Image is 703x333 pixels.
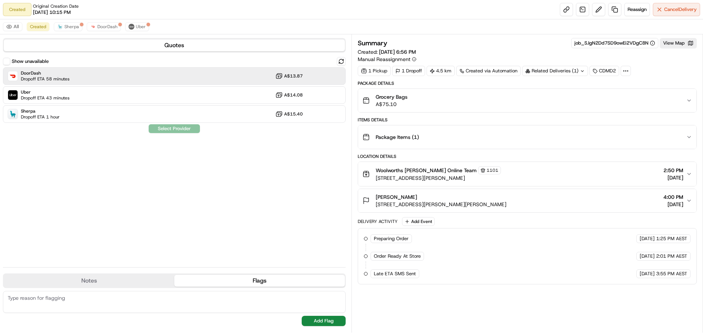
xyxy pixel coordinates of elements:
span: Created: [358,48,416,56]
span: A$15.40 [284,111,303,117]
span: Uber [21,89,70,95]
label: Show unavailable [12,58,49,65]
button: Manual Reassignment [358,56,416,63]
button: [PERSON_NAME][STREET_ADDRESS][PERSON_NAME][PERSON_NAME]4:00 PM[DATE] [358,189,696,212]
div: Delivery Activity [358,219,398,224]
span: 2:01 PM AEST [656,253,687,260]
button: job_SJgN2Dd7SD9owEi2VDgC8N [574,40,655,46]
button: All [3,22,22,31]
button: A$14.08 [275,91,303,99]
span: Uber [136,24,146,30]
img: Uber [8,90,18,100]
span: Grocery Bags [376,93,408,101]
span: Dropoff ETA 1 hour [21,114,60,120]
div: Package Details [358,80,697,86]
button: Quotes [4,39,345,51]
div: 4.5 km [427,66,455,76]
div: 1 Dropoff [392,66,425,76]
button: Uber [125,22,149,31]
button: CancelDelivery [653,3,700,16]
span: DoorDash [97,24,118,30]
span: Late ETA SMS Sent [374,270,416,277]
span: 1:25 PM AEST [656,235,687,242]
span: [DATE] [640,235,655,242]
span: [STREET_ADDRESS][PERSON_NAME] [376,174,501,182]
img: DoorDash [8,71,18,81]
button: View Map [660,38,697,48]
img: sherpa_logo.png [57,24,63,30]
button: A$15.40 [275,110,303,118]
button: Add Flag [302,316,346,326]
span: [DATE] [663,174,683,181]
img: uber-new-logo.jpeg [129,24,134,30]
span: [DATE] 10:15 PM [33,9,71,16]
div: 1 Pickup [358,66,391,76]
span: A$75.10 [376,101,408,108]
span: A$14.08 [284,92,303,98]
span: Dropoff ETA 43 minutes [21,95,70,101]
span: Woolworths [PERSON_NAME] Online Team [376,167,477,174]
img: Sherpa [8,109,18,119]
span: Original Creation Date [33,3,79,9]
button: Sherpa [54,22,82,31]
button: Reassign [624,3,650,16]
span: Reassign [628,6,647,13]
span: Manual Reassignment [358,56,410,63]
span: DoorDash [21,70,70,76]
span: 3:55 PM AEST [656,270,687,277]
span: A$13.87 [284,73,303,79]
span: Order Ready At Store [374,253,421,260]
button: Created [27,22,49,31]
div: Location Details [358,154,697,159]
div: CDMD2 [589,66,619,76]
button: Package Items (1) [358,125,696,149]
button: Grocery BagsA$75.10 [358,89,696,112]
div: Items Details [358,117,697,123]
span: Sherpa [64,24,79,30]
span: [DATE] [640,270,655,277]
span: [STREET_ADDRESS][PERSON_NAME][PERSON_NAME] [376,201,506,208]
h3: Summary [358,40,387,46]
button: A$13.87 [275,72,303,80]
span: Cancel Delivery [664,6,697,13]
span: 1101 [487,167,498,173]
span: [DATE] [640,253,655,260]
button: Woolworths [PERSON_NAME] Online Team1101[STREET_ADDRESS][PERSON_NAME]2:50 PM[DATE] [358,162,696,186]
button: Flags [174,275,345,287]
button: Add Event [402,217,435,226]
span: Package Items ( 1 ) [376,133,419,141]
button: DoorDash [87,22,121,31]
span: [PERSON_NAME] [376,193,417,201]
span: 4:00 PM [663,193,683,201]
div: Related Deliveries (1) [522,66,588,76]
span: Created [30,24,46,30]
span: Sherpa [21,108,60,114]
img: doordash_logo_v2.png [90,24,96,30]
span: 2:50 PM [663,167,683,174]
span: Preparing Order [374,235,409,242]
span: Dropoff ETA 58 minutes [21,76,70,82]
button: Notes [4,275,174,287]
span: [DATE] 6:56 PM [379,49,416,55]
a: Created via Automation [456,66,521,76]
span: [DATE] [663,201,683,208]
